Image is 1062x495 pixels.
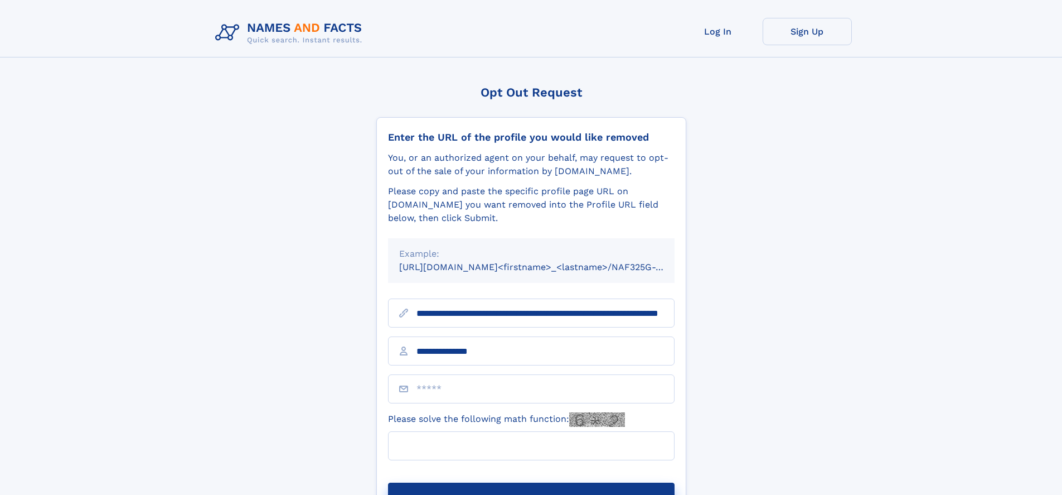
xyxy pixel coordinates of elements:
[388,151,675,178] div: You, or an authorized agent on your behalf, may request to opt-out of the sale of your informatio...
[399,262,696,272] small: [URL][DOMAIN_NAME]<firstname>_<lastname>/NAF325G-xxxxxxxx
[763,18,852,45] a: Sign Up
[399,247,663,261] div: Example:
[388,185,675,225] div: Please copy and paste the specific profile page URL on [DOMAIN_NAME] you want removed into the Pr...
[211,18,371,48] img: Logo Names and Facts
[388,412,625,427] label: Please solve the following math function:
[388,131,675,143] div: Enter the URL of the profile you would like removed
[673,18,763,45] a: Log In
[376,85,686,99] div: Opt Out Request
